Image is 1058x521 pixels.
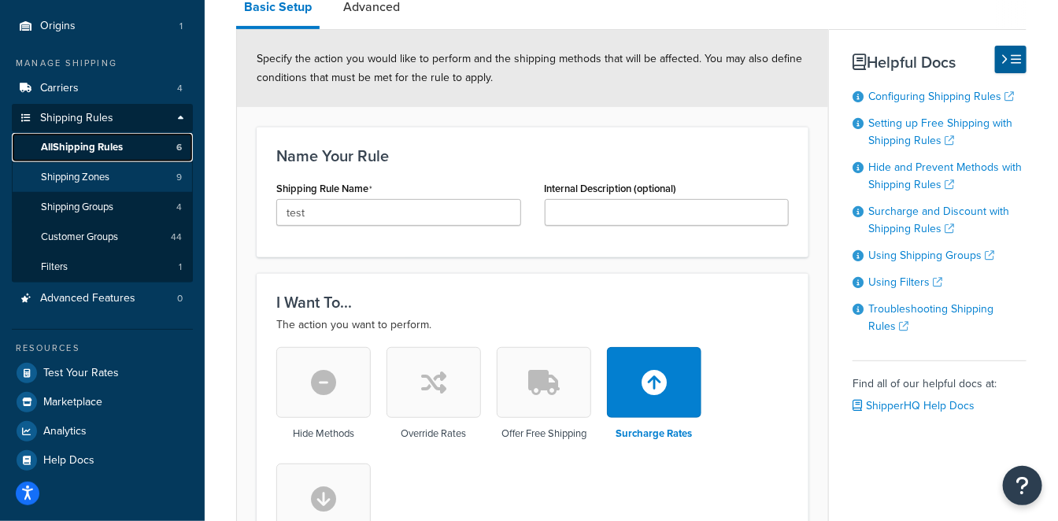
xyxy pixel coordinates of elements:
[176,141,182,154] span: 6
[995,46,1027,73] button: Hide Help Docs
[868,88,1014,105] a: Configuring Shipping Rules
[853,397,975,414] a: ShipperHQ Help Docs
[12,253,193,282] li: Filters
[276,147,789,164] h3: Name Your Rule
[12,223,193,252] li: Customer Groups
[868,274,942,290] a: Using Filters
[545,183,677,194] label: Internal Description (optional)
[179,20,183,33] span: 1
[12,342,193,355] div: Resources
[43,396,102,409] span: Marketplace
[12,193,193,222] a: Shipping Groups4
[1003,466,1042,505] button: Open Resource Center
[12,284,193,313] li: Advanced Features
[868,247,994,264] a: Using Shipping Groups
[43,425,87,438] span: Analytics
[501,428,586,439] h3: Offer Free Shipping
[12,253,193,282] a: Filters1
[176,171,182,184] span: 9
[12,12,193,41] li: Origins
[12,359,193,387] a: Test Your Rates
[12,446,193,475] a: Help Docs
[257,50,802,86] span: Specify the action you would like to perform and the shipping methods that will be affected. You ...
[43,367,119,380] span: Test Your Rates
[12,133,193,162] a: AllShipping Rules6
[276,316,789,334] p: The action you want to perform.
[276,183,372,195] label: Shipping Rule Name
[616,428,693,439] h3: Surcharge Rates
[41,260,68,274] span: Filters
[12,388,193,416] a: Marketplace
[41,171,109,184] span: Shipping Zones
[41,201,113,214] span: Shipping Groups
[853,360,1027,417] div: Find all of our helpful docs at:
[12,104,193,133] a: Shipping Rules
[41,231,118,244] span: Customer Groups
[40,112,113,125] span: Shipping Rules
[177,82,183,95] span: 4
[171,231,182,244] span: 44
[12,163,193,192] a: Shipping Zones9
[401,428,467,439] h3: Override Rates
[868,115,1012,149] a: Setting up Free Shipping with Shipping Rules
[12,193,193,222] li: Shipping Groups
[12,163,193,192] li: Shipping Zones
[12,417,193,445] a: Analytics
[293,428,354,439] h3: Hide Methods
[40,292,135,305] span: Advanced Features
[868,159,1022,193] a: Hide and Prevent Methods with Shipping Rules
[43,454,94,467] span: Help Docs
[12,223,193,252] a: Customer Groups44
[12,57,193,70] div: Manage Shipping
[12,74,193,103] a: Carriers4
[853,54,1027,71] h3: Helpful Docs
[12,104,193,283] li: Shipping Rules
[41,141,123,154] span: All Shipping Rules
[177,292,183,305] span: 0
[868,301,993,334] a: Troubleshooting Shipping Rules
[179,260,182,274] span: 1
[40,20,76,33] span: Origins
[40,82,79,95] span: Carriers
[12,12,193,41] a: Origins1
[868,203,1009,237] a: Surcharge and Discount with Shipping Rules
[176,201,182,214] span: 4
[12,284,193,313] a: Advanced Features0
[12,74,193,103] li: Carriers
[276,294,789,311] h3: I Want To...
